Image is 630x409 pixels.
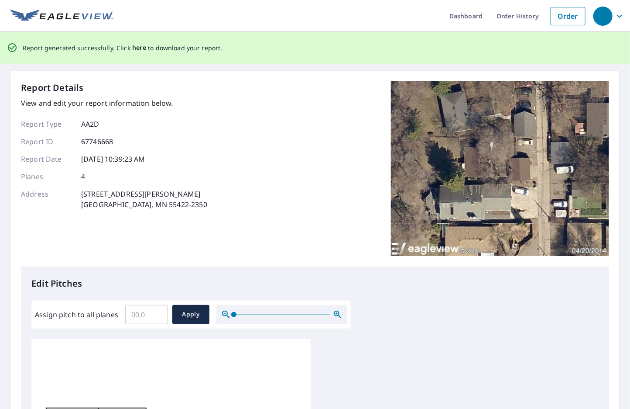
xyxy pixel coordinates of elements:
p: 67746668 [81,136,113,147]
input: 00.0 [125,302,168,327]
p: Report generated successfully. Click to download your report. [23,42,223,53]
img: Top image [391,81,609,256]
p: Report Type [21,119,73,129]
p: View and edit your report information below. [21,98,207,108]
a: Order [550,7,585,25]
p: [STREET_ADDRESS][PERSON_NAME] [GEOGRAPHIC_DATA], MN 55422-2350 [81,189,207,210]
p: Report Details [21,81,84,94]
img: EV Logo [10,10,113,23]
label: Assign pitch to all planes [35,309,118,320]
button: Apply [172,305,209,324]
p: AA2D [81,119,99,129]
span: Apply [179,309,202,320]
p: Address [21,189,73,210]
p: [DATE] 10:39:23 AM [81,154,145,164]
p: 4 [81,171,85,182]
p: Report ID [21,136,73,147]
button: here [132,42,147,53]
p: Report Date [21,154,73,164]
p: Planes [21,171,73,182]
p: Edit Pitches [31,277,599,290]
